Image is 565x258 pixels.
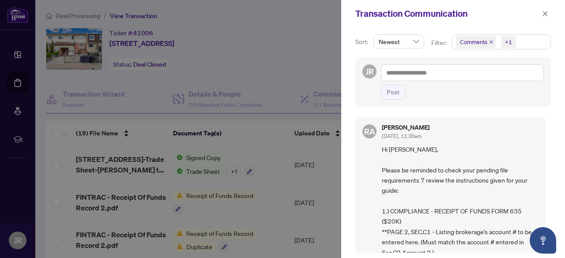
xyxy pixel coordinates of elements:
h5: [PERSON_NAME] [382,124,429,131]
span: Comments [460,37,487,46]
span: Comments [456,36,496,48]
span: JR [365,65,374,78]
span: close [489,40,493,44]
span: Newest [379,35,419,48]
span: close [542,11,548,17]
button: Open asap [530,227,556,254]
div: +1 [505,37,512,46]
p: Filter: [431,38,448,48]
button: Post [381,85,405,100]
span: RA [364,125,375,138]
span: [DATE], 11:36am [382,133,422,139]
p: Sort: [355,37,370,47]
div: Transaction Communication [355,7,539,20]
